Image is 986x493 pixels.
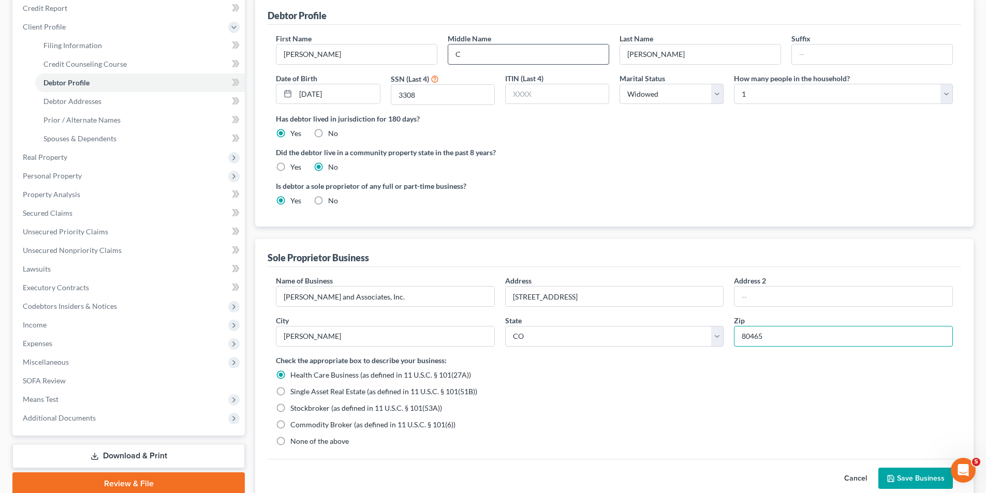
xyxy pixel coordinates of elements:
span: Credit Counseling Course [43,59,127,68]
label: Yes [290,196,301,206]
label: Zip [734,315,745,326]
a: Debtor Profile [35,73,245,92]
span: Secured Claims [23,208,72,217]
a: Unsecured Priority Claims [14,222,245,241]
span: Stockbroker (as defined in 11 U.S.C. § 101(53A)) [290,404,442,412]
span: Property Analysis [23,190,80,199]
input: -- [620,44,781,64]
button: Cancel [833,468,878,489]
div: Sole Proprietor Business [268,251,369,264]
span: Additional Documents [23,413,96,422]
a: Executory Contracts [14,278,245,297]
button: Save Business [878,468,953,489]
span: Debtor Profile [43,78,90,87]
span: Name of Business [276,276,333,285]
label: Address 2 [734,275,766,286]
span: 5 [972,458,980,466]
span: SOFA Review [23,376,66,385]
label: City [276,315,289,326]
input: -- [792,44,952,64]
label: No [328,196,338,206]
span: Prior / Alternate Names [43,115,121,124]
label: Date of Birth [276,73,317,84]
span: Spouses & Dependents [43,134,116,143]
input: XXXX [506,84,609,104]
a: Lawsuits [14,260,245,278]
label: SSN (Last 4) [391,73,429,84]
label: Is debtor a sole proprietor of any full or part-time business? [276,181,609,191]
input: Enter name... [276,287,494,306]
span: None of the above [290,437,349,445]
a: Property Analysis [14,185,245,204]
label: First Name [276,33,312,44]
input: Enter address... [506,287,724,306]
span: Income [23,320,47,329]
a: Secured Claims [14,204,245,222]
span: Unsecured Nonpriority Claims [23,246,122,255]
label: How many people in the household? [734,73,850,84]
label: Has debtor lived in jurisdiction for 180 days? [276,113,953,124]
label: Yes [290,128,301,139]
label: No [328,162,338,172]
input: Enter city.. [276,326,494,346]
a: Prior / Alternate Names [35,111,245,129]
span: Health Care Business (as defined in 11 U.S.C. § 101(27A)) [290,370,471,379]
input: XXXX [391,85,494,104]
span: Executory Contracts [23,283,89,292]
label: No [328,128,338,139]
input: -- [734,287,952,306]
input: XXXXX [734,326,953,347]
span: Single Asset Real Estate (as defined in 11 U.S.C. § 101(51B)) [290,387,477,396]
span: Filing Information [43,41,102,50]
label: Suffix [791,33,811,44]
label: Marital Status [620,73,665,84]
input: -- [276,44,437,64]
span: Miscellaneous [23,357,69,366]
span: Personal Property [23,171,82,180]
div: Debtor Profile [268,9,327,22]
a: Credit Counseling Course [35,55,245,73]
label: Check the appropriate box to describe your business: [276,355,447,366]
label: Address [505,275,532,286]
input: MM/DD/YYYY [296,84,379,104]
span: Expenses [23,339,52,348]
span: Codebtors Insiders & Notices [23,302,117,310]
input: M.I [448,44,609,64]
a: Filing Information [35,36,245,55]
label: Last Name [620,33,653,44]
span: Commodity Broker (as defined in 11 U.S.C. § 101(6)) [290,420,455,429]
a: SOFA Review [14,371,245,390]
label: ITIN (Last 4) [505,73,543,84]
label: Did the debtor live in a community property state in the past 8 years? [276,147,953,158]
a: Spouses & Dependents [35,129,245,148]
span: Real Property [23,153,67,161]
a: Download & Print [12,444,245,468]
label: Yes [290,162,301,172]
span: Credit Report [23,4,67,12]
span: Means Test [23,395,58,404]
span: Lawsuits [23,264,51,273]
a: Unsecured Nonpriority Claims [14,241,245,260]
span: Client Profile [23,22,66,31]
iframe: Intercom live chat [951,458,976,483]
span: Unsecured Priority Claims [23,227,108,236]
a: Debtor Addresses [35,92,245,111]
label: Middle Name [448,33,491,44]
label: State [505,315,522,326]
span: Debtor Addresses [43,97,101,106]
